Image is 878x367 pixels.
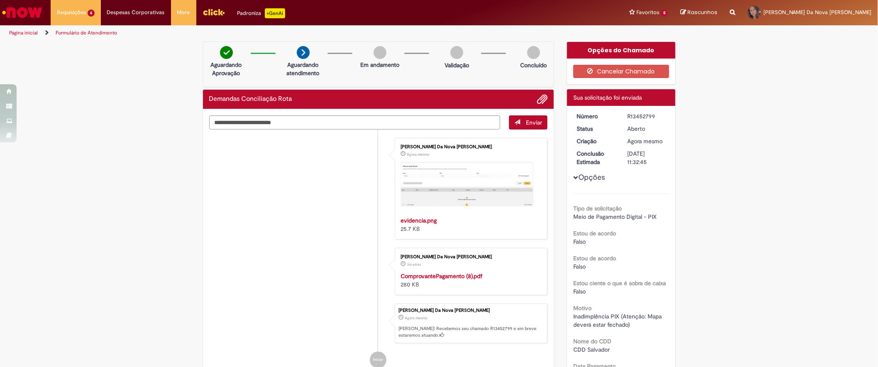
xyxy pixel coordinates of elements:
span: Requisições [57,8,86,17]
a: Rascunhos [680,9,717,17]
dt: Criação [570,137,621,145]
span: Falso [573,238,586,245]
span: More [177,8,190,17]
span: Enviar [526,119,542,126]
time: 27/08/2025 14:32:34 [407,152,429,157]
b: Nome do CDD [573,338,611,345]
span: Favoritos [636,8,659,17]
span: 5 [661,10,668,17]
button: Enviar [509,115,548,130]
span: Meio de Pagamento Digital - PIX [573,213,657,220]
ul: Trilhas de página [6,25,579,41]
img: ServiceNow [1,4,44,21]
div: R13452799 [628,112,666,120]
div: [DATE] 11:32:45 [628,149,666,166]
b: Motivo [573,304,592,312]
div: [PERSON_NAME] Da Nova [PERSON_NAME] [401,254,539,259]
b: Estou ciente o que é sobra de caixa [573,279,666,287]
a: Página inicial [9,29,38,36]
span: Agora mesmo [405,316,427,321]
dt: Conclusão Estimada [570,149,621,166]
div: [PERSON_NAME] Da Nova [PERSON_NAME] [401,144,539,149]
span: Sua solicitação foi enviada [573,94,642,101]
div: Padroniza [237,8,285,18]
time: 27/08/2025 14:29:58 [407,262,421,267]
div: 27/08/2025 14:32:41 [628,137,666,145]
p: Aguardando Aprovação [206,61,247,77]
p: Validação [445,61,469,69]
a: ComprovantePagamento (8).pdf [401,272,482,280]
img: img-circle-grey.png [527,46,540,59]
time: 27/08/2025 14:32:41 [405,316,427,321]
a: Formulário de Atendimento [56,29,117,36]
dt: Número [570,112,621,120]
img: img-circle-grey.png [450,46,463,59]
div: 280 KB [401,272,539,289]
span: 6 [88,10,95,17]
span: Agora mesmo [628,137,663,145]
img: img-circle-grey.png [374,46,386,59]
p: +GenAi [265,8,285,18]
span: CDD Salvador [573,346,610,353]
b: Estou de acordo [573,230,616,237]
span: Inadimplência PIX (Atenção: Mapa deverá estar fechado) [573,313,663,328]
textarea: Digite sua mensagem aqui... [209,115,501,130]
p: Concluído [520,61,547,69]
p: Em andamento [360,61,399,69]
img: check-circle-green.png [220,46,233,59]
time: 27/08/2025 14:32:41 [628,137,663,145]
img: click_logo_yellow_360x200.png [203,6,225,18]
span: Falso [573,288,586,295]
button: Cancelar Chamado [573,65,669,78]
span: 3m atrás [407,262,421,267]
span: Rascunhos [687,8,717,16]
button: Adicionar anexos [537,94,548,105]
b: Estou de acordo [573,254,616,262]
div: [PERSON_NAME] Da Nova [PERSON_NAME] [399,308,543,313]
span: Despesas Corporativas [107,8,165,17]
h2: Demandas Conciliação Rota Histórico de tíquete [209,95,292,103]
a: evidencia.png [401,217,437,224]
div: Aberto [628,125,666,133]
p: Aguardando atendimento [283,61,323,77]
div: Opções do Chamado [567,42,675,59]
b: Tipo de solicitação [573,205,622,212]
img: arrow-next.png [297,46,310,59]
li: Gabriela Castelani Da Nova Brandao Campos [209,303,548,343]
dt: Status [570,125,621,133]
div: 25.7 KB [401,216,539,233]
span: Falso [573,263,586,270]
p: [PERSON_NAME]! Recebemos seu chamado R13452799 e em breve estaremos atuando. [399,325,543,338]
span: [PERSON_NAME] Da Nova [PERSON_NAME] [763,9,872,16]
span: Agora mesmo [407,152,429,157]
